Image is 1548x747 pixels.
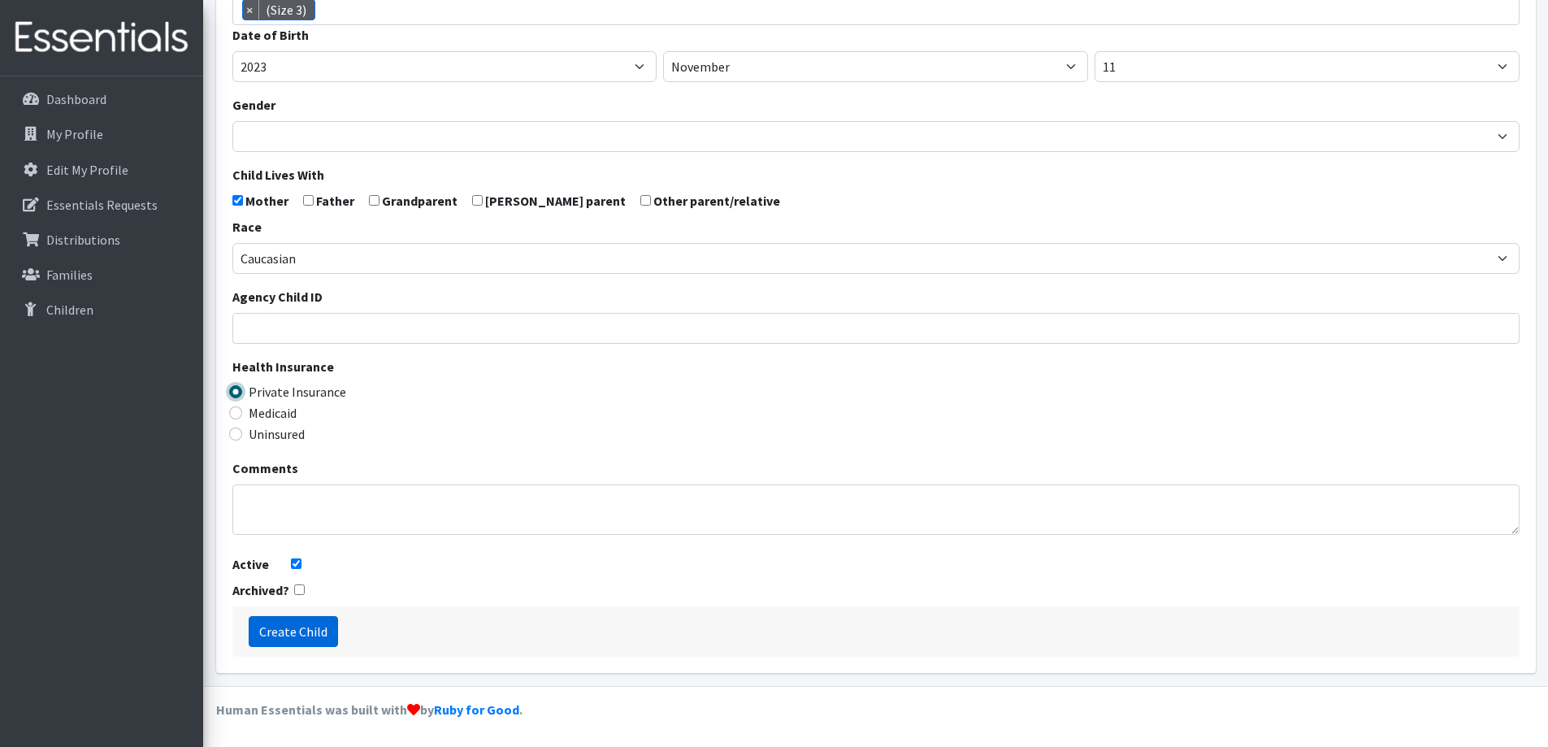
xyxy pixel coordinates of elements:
p: Edit My Profile [46,162,128,178]
label: Father [316,191,354,211]
label: Medicaid [249,403,297,423]
a: Ruby for Good [434,701,519,718]
label: Agency Child ID [232,287,323,306]
p: Distributions [46,232,120,248]
p: My Profile [46,126,103,142]
label: Race [232,217,262,237]
a: My Profile [7,118,197,150]
label: Uninsured [249,424,305,444]
p: Children [46,302,93,318]
label: [PERSON_NAME] parent [485,191,626,211]
a: Essentials Requests [7,189,197,221]
p: Families [46,267,93,283]
legend: Health Insurance [232,357,1520,382]
img: HumanEssentials [7,11,197,65]
label: Other parent/relative [653,191,780,211]
a: Dashboard [7,83,197,115]
input: Create Child [249,616,338,647]
a: Edit My Profile [7,154,197,186]
p: Essentials Requests [46,197,158,213]
label: Mother [245,191,288,211]
label: Private Insurance [249,382,346,402]
label: Grandparent [382,191,457,211]
strong: Human Essentials was built with by . [216,701,523,718]
label: Gender [232,95,275,115]
label: Archived? [232,580,289,600]
label: Comments [232,458,298,478]
a: Families [7,258,197,291]
label: Child Lives With [232,165,324,185]
label: Active [232,554,269,574]
p: Dashboard [46,91,106,107]
a: Children [7,293,197,326]
label: Date of Birth [232,25,309,45]
a: Distributions [7,224,197,256]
